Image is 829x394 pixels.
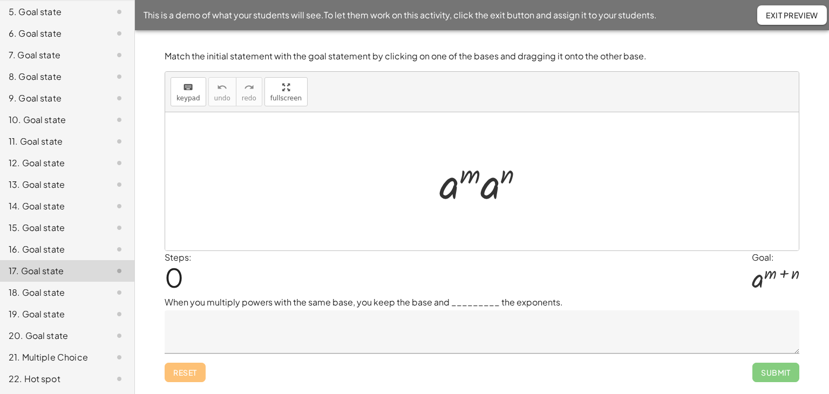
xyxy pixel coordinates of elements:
[113,372,126,385] i: Task not started.
[9,5,96,18] div: 5. Goal state
[752,251,799,264] div: Goal:
[171,77,206,106] button: keyboardkeypad
[9,372,96,385] div: 22. Hot spot
[264,77,308,106] button: fullscreen
[113,135,126,148] i: Task not started.
[113,221,126,234] i: Task not started.
[9,200,96,213] div: 14. Goal state
[9,178,96,191] div: 13. Goal state
[9,70,96,83] div: 8. Goal state
[236,77,262,106] button: redoredo
[217,81,227,94] i: undo
[113,200,126,213] i: Task not started.
[766,10,818,20] span: Exit Preview
[165,50,799,63] p: Match the initial statement with the goal statement by clicking on one of the bases and dragging ...
[757,5,827,25] button: Exit Preview
[9,264,96,277] div: 17. Goal state
[113,308,126,321] i: Task not started.
[176,94,200,102] span: keypad
[9,243,96,256] div: 16. Goal state
[9,49,96,62] div: 7. Goal state
[208,77,236,106] button: undoundo
[214,94,230,102] span: undo
[183,81,193,94] i: keyboard
[165,261,184,294] span: 0
[9,27,96,40] div: 6. Goal state
[9,113,96,126] div: 10. Goal state
[242,94,256,102] span: redo
[270,94,302,102] span: fullscreen
[113,178,126,191] i: Task not started.
[9,329,96,342] div: 20. Goal state
[9,135,96,148] div: 11. Goal state
[113,113,126,126] i: Task not started.
[113,157,126,169] i: Task not started.
[113,351,126,364] i: Task not started.
[113,49,126,62] i: Task not started.
[9,92,96,105] div: 9. Goal state
[113,329,126,342] i: Task not started.
[9,221,96,234] div: 15. Goal state
[113,264,126,277] i: Task not started.
[113,243,126,256] i: Task not started.
[9,308,96,321] div: 19. Goal state
[165,252,192,263] label: Steps:
[113,27,126,40] i: Task not started.
[113,5,126,18] i: Task not started.
[113,92,126,105] i: Task not started.
[165,296,799,309] p: When you multiply powers with the same base, you keep the base and _________ the exponents.
[113,286,126,299] i: Task not started.
[144,9,657,22] span: This is a demo of what your students will see. To let them work on this activity, click the exit ...
[9,351,96,364] div: 21. Multiple Choice
[9,157,96,169] div: 12. Goal state
[244,81,254,94] i: redo
[113,70,126,83] i: Task not started.
[9,286,96,299] div: 18. Goal state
